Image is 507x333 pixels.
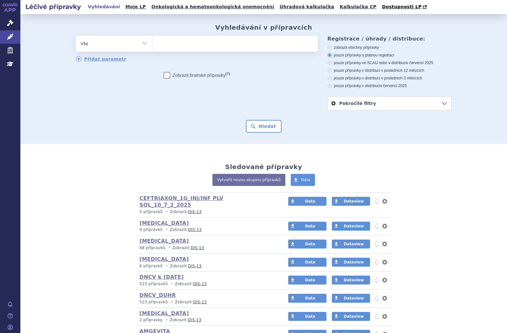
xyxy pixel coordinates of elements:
i: • [169,300,175,305]
i: • [164,317,170,323]
button: nastavení [382,197,388,205]
label: pouze přípravky v distribuci [327,83,452,88]
p: Zobrazit: [139,317,276,323]
span: Dataview [344,314,364,319]
a: Dataview [332,276,370,285]
button: notifikace [374,240,380,248]
a: Data [288,222,326,231]
a: Dataview [332,312,370,321]
button: notifikace [374,313,380,320]
label: pouze přípravky v distribuci v posledních 12 měsících [327,68,452,73]
span: Dataview [344,278,364,282]
a: Onkologická a hematoonkologická onemocnění [149,3,276,11]
a: CEFTRIAXON_1G_INJ/INF PLV SOL_10_7_2_2025 [139,195,223,208]
i: • [167,245,172,251]
button: notifikace [374,276,380,284]
span: 523 přípravků [139,282,168,286]
label: zobrazit všechny přípravky [327,45,452,50]
span: v červenci 2025 [406,61,433,65]
button: notifikace [374,197,380,205]
a: Pokročilé filtry [328,97,451,110]
abbr: (?) [225,72,230,76]
span: Dostupnosti LP [382,4,422,9]
p: Zobrazit: [139,245,276,251]
label: pouze přípravky ve SCAU nebo v distribuci [327,60,452,65]
button: nastavení [382,276,388,284]
a: DIS-13 [193,282,207,286]
p: Zobrazit: [139,209,276,215]
button: nastavení [382,240,388,248]
span: Data [305,199,315,204]
label: Zobrazit bratrské přípravky [164,72,230,78]
p: Zobrazit: [139,300,276,305]
h2: Vyhledávání v přípravcích [215,24,312,31]
span: Dataview [344,260,364,264]
a: DNCV_DUHR [139,292,176,298]
button: nastavení [382,313,388,320]
p: Zobrazit: [139,263,276,269]
span: 9 přípravků [139,227,163,232]
a: DNCV k [DATE] [139,274,184,280]
button: Hledat [246,120,282,133]
a: Data [288,240,326,248]
a: DIS-13 [188,318,201,322]
span: Data [305,296,315,300]
i: • [164,227,170,233]
a: Dataview [332,258,370,267]
span: 68 přípravků [139,246,165,250]
a: Dataview [332,222,370,231]
a: [MEDICAL_DATA] [139,220,189,226]
span: 5 přípravků [139,210,163,214]
a: Data [288,276,326,285]
span: Dataview [344,242,364,246]
a: Data [288,258,326,267]
a: DIS-13 [188,210,202,214]
h3: Registrace / úhrady / distribuce: [327,36,452,42]
a: Vyhledávání [86,3,122,11]
span: 6 přípravků [139,264,163,268]
a: Data [288,294,326,303]
h2: Sledované přípravky [225,163,302,171]
a: Moje LP [124,3,148,11]
a: Dostupnosti LP [380,3,430,11]
a: Data [288,197,326,206]
button: nastavení [382,258,388,266]
a: DIS-13 [191,246,204,250]
span: Data [305,314,315,319]
span: Dataview [344,224,364,228]
a: Data [288,312,326,321]
span: Data [305,260,315,264]
label: pouze přípravky v distribuci v posledních 3 měsících [327,76,452,81]
button: nastavení [382,222,388,230]
button: notifikace [374,294,380,302]
span: Data [305,242,315,246]
span: Data [305,278,315,282]
a: DIS-13 [193,300,207,304]
p: Zobrazit: [139,281,276,287]
a: DIS-13 [188,264,202,268]
a: Dataview [332,197,370,206]
a: [MEDICAL_DATA] [139,238,189,244]
span: Data [301,178,310,182]
a: Úhradová kalkulačka [278,3,336,11]
a: [MEDICAL_DATA] [139,256,189,262]
a: Dataview [332,240,370,248]
i: • [169,281,175,287]
button: notifikace [374,258,380,266]
i: • [164,263,170,269]
span: 2 přípravky [139,318,162,322]
span: Dataview [344,296,364,300]
span: 523 přípravků [139,300,168,304]
a: Dataview [332,294,370,303]
a: Přidat parametr [76,56,126,62]
button: nastavení [382,294,388,302]
a: [MEDICAL_DATA] [139,310,189,316]
h2: Léčivé přípravky [20,2,86,11]
span: Dataview [344,199,364,204]
button: notifikace [374,222,380,230]
a: Data [291,174,315,186]
a: DIS-13 [188,227,202,232]
a: Vytvořit novou skupinu přípravků [212,174,285,186]
p: Zobrazit: [139,227,276,233]
span: v červenci 2025 [380,84,407,88]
